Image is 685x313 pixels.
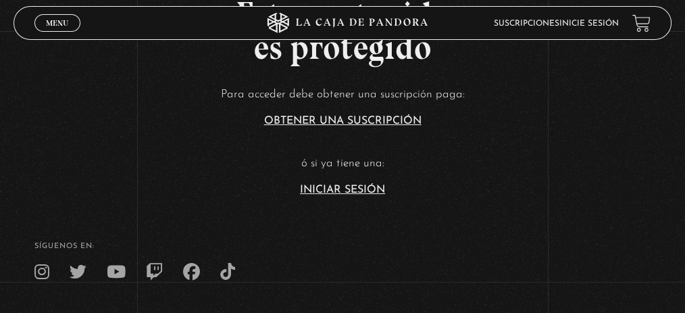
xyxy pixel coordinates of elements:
a: View your shopping cart [632,14,651,32]
span: Menu [46,19,68,27]
span: Cerrar [41,30,73,40]
a: Inicie sesión [559,20,619,28]
h4: SÍguenos en: [34,243,651,250]
a: Iniciar Sesión [300,185,385,195]
a: Suscripciones [494,20,559,28]
a: Obtener una suscripción [264,116,422,126]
